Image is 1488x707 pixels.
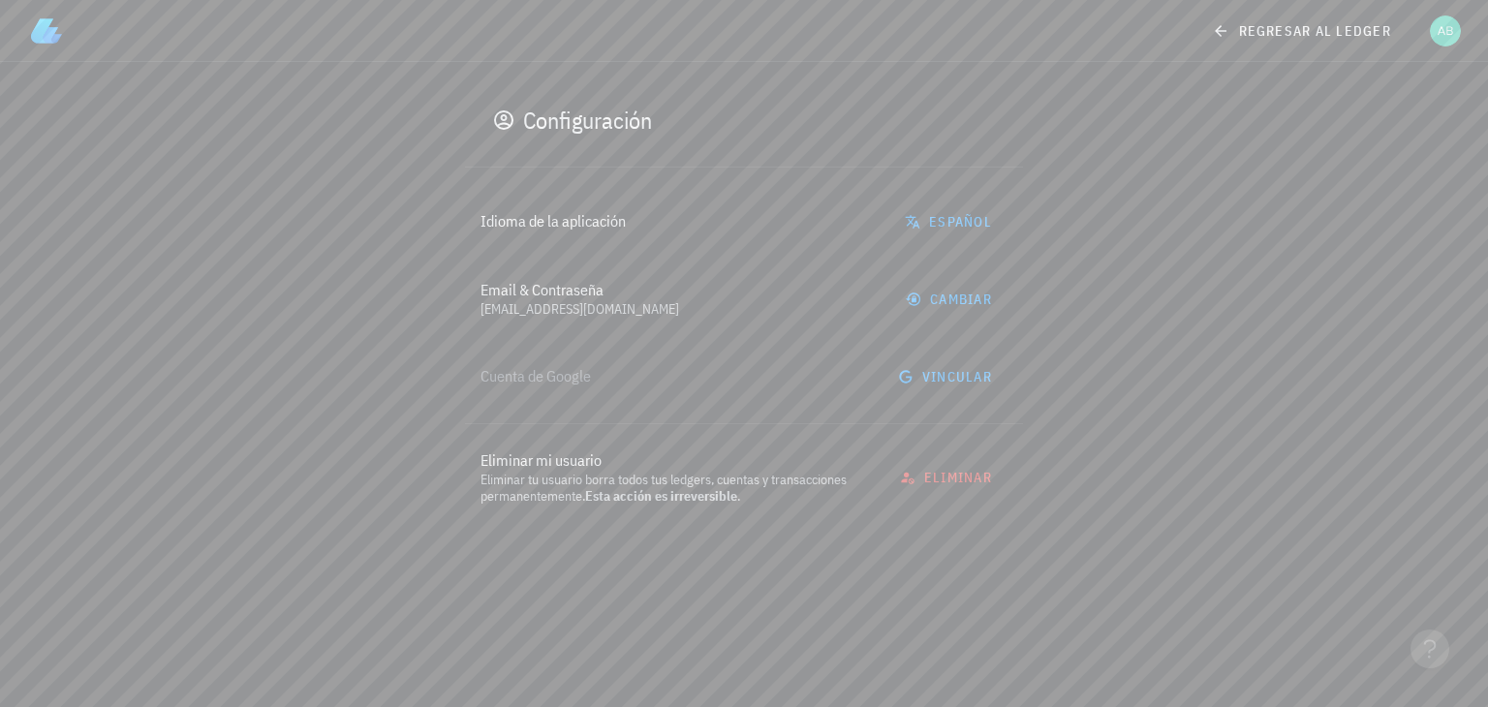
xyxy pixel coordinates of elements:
[480,472,873,505] div: Eliminar tu usuario borra todos tus ledgers, cuentas y transacciones permanentemente. .
[894,282,1007,317] button: cambiar
[523,105,652,136] div: Configuración
[893,204,1007,239] button: Español
[31,15,62,46] img: LedgiFi
[1200,14,1407,48] a: regresar al ledger
[909,213,992,231] span: Español
[1430,15,1461,46] div: avatar
[888,460,1007,495] button: eliminar
[910,291,992,308] span: cambiar
[1216,22,1391,40] span: regresar al ledger
[480,281,879,299] div: Email & Contraseña
[480,451,873,470] div: Eliminar mi usuario
[904,469,992,486] span: eliminar
[480,212,878,231] div: Idioma de la aplicación
[585,487,737,505] span: Esta acción es irreversible
[480,301,879,318] div: [EMAIL_ADDRESS][DOMAIN_NAME]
